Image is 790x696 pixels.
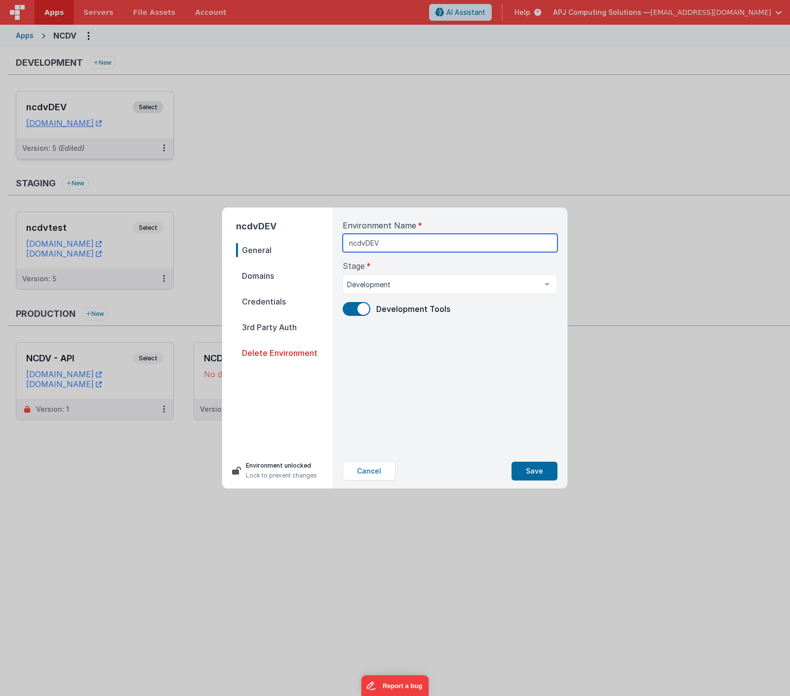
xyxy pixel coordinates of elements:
[236,243,333,257] span: General
[343,260,365,272] span: Stage
[246,461,317,471] p: Environment unlocked
[343,219,416,231] span: Environment Name
[347,280,537,290] span: Development
[512,462,557,480] button: Save
[361,675,429,696] iframe: Marker.io feedback button
[236,295,333,308] span: Credentials
[236,346,333,360] span: Delete Environment
[343,462,395,480] button: Cancel
[236,219,333,233] h2: ncdvDEV
[376,304,450,314] span: Development Tools
[236,269,333,283] span: Domains
[246,471,317,480] p: Lock to prevent changes
[236,320,333,334] span: 3rd Party Auth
